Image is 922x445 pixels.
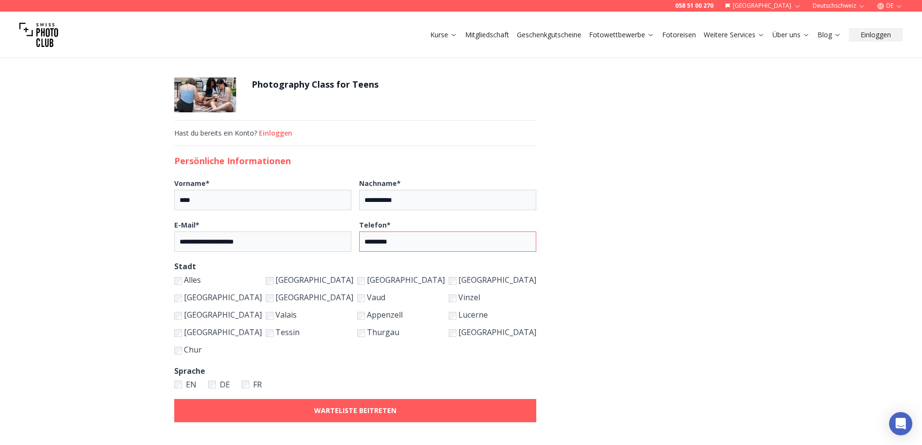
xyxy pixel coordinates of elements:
[266,325,353,339] label: Tessin
[449,312,456,320] input: Lucerne
[449,291,536,304] label: Vinzel
[449,329,456,337] input: [GEOGRAPHIC_DATA]
[357,273,445,287] label: [GEOGRAPHIC_DATA]
[174,291,262,304] label: [GEOGRAPHIC_DATA]
[449,273,536,287] label: [GEOGRAPHIC_DATA]
[174,294,182,302] input: [GEOGRAPHIC_DATA]
[252,77,378,91] h1: Photography Class for Teens
[889,412,912,435] div: Open Intercom Messenger
[359,231,536,252] input: Telefon*
[465,30,509,40] a: Mitgliedschaft
[430,30,457,40] a: Kurse
[19,15,58,54] img: Swiss photo club
[174,366,205,376] b: Sprache
[769,28,814,42] button: Über uns
[359,179,401,188] b: Nachname *
[174,312,182,320] input: [GEOGRAPHIC_DATA]
[266,294,273,302] input: [GEOGRAPHIC_DATA]
[357,277,365,285] input: [GEOGRAPHIC_DATA]
[174,399,536,422] button: WARTELISTE BEITRETEN
[357,312,365,320] input: Appenzell
[174,273,262,287] label: Alles
[700,28,769,42] button: Weitere Services
[242,381,249,388] input: language french
[449,325,536,339] label: [GEOGRAPHIC_DATA]
[658,28,700,42] button: Fotoreisen
[174,329,182,337] input: [GEOGRAPHIC_DATA]
[359,190,536,210] input: Nachname*
[357,329,365,337] input: Thurgau
[174,154,536,168] h2: Persönliche Informationen
[426,28,461,42] button: Kurse
[662,30,696,40] a: Fotoreisen
[357,291,445,304] label: Vaud
[253,378,262,391] span: FR
[266,277,273,285] input: [GEOGRAPHIC_DATA]
[174,190,351,210] input: Vorname*
[174,343,262,356] label: Chur
[259,128,292,138] button: Einloggen
[704,30,765,40] a: Weitere Services
[174,77,236,112] img: Photography Class for Teens
[174,325,262,339] label: [GEOGRAPHIC_DATA]
[817,30,841,40] a: Blog
[357,325,445,339] label: Thurgau
[589,30,654,40] a: Fotowettbewerbe
[359,220,391,230] b: Telefon *
[174,277,182,285] input: Alles
[314,406,396,415] b: WARTELISTE BEITRETEN
[517,30,581,40] a: Geschenkgutscheine
[675,2,713,10] a: 058 51 00 270
[174,260,536,273] b: Stadt
[266,329,273,337] input: Tessin
[174,220,199,230] b: E-Mail *
[449,308,536,322] label: Lucerne
[174,347,182,354] input: Chur
[266,273,353,287] label: [GEOGRAPHIC_DATA]
[266,312,273,320] input: Valais
[266,291,353,304] label: [GEOGRAPHIC_DATA]
[174,231,351,252] input: E-Mail*
[174,179,210,188] b: Vorname *
[772,30,810,40] a: Über uns
[449,277,456,285] input: [GEOGRAPHIC_DATA]
[849,28,903,42] button: Einloggen
[357,308,445,322] label: Appenzell
[461,28,513,42] button: Mitgliedschaft
[220,378,230,391] span: DE
[357,294,365,302] input: Vaud
[174,381,182,388] input: language english
[174,128,536,138] div: Hast du bereits ein Konto?
[814,28,845,42] button: Blog
[449,294,456,302] input: Vinzel
[266,308,353,322] label: Valais
[174,308,262,322] label: [GEOGRAPHIC_DATA]
[186,378,196,391] span: EN
[208,381,216,388] input: language german
[513,28,585,42] button: Geschenkgutscheine
[585,28,658,42] button: Fotowettbewerbe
